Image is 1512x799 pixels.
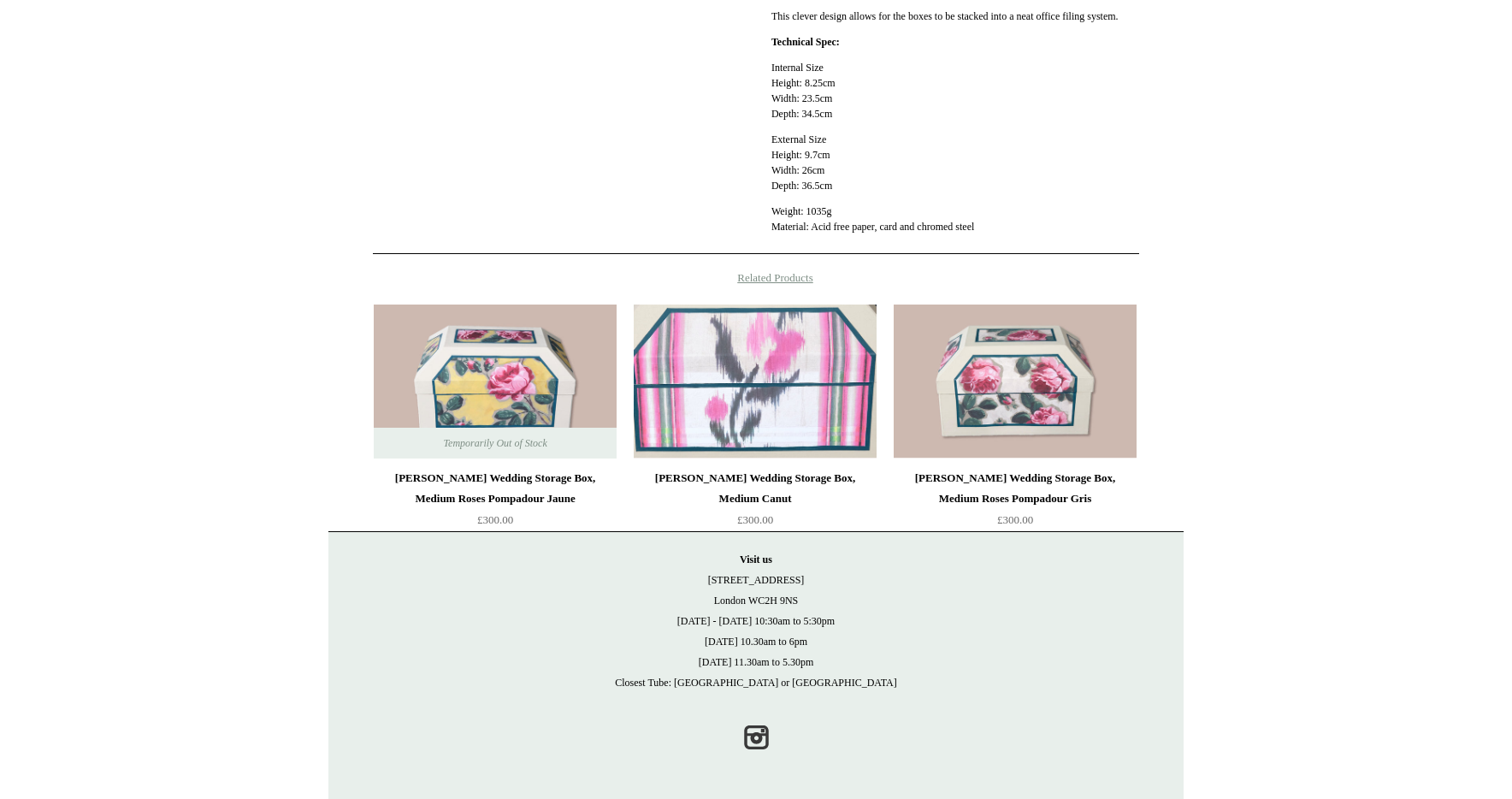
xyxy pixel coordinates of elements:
[894,468,1137,538] a: [PERSON_NAME] Wedding Storage Box, Medium Roses Pompadour Gris £300.00
[997,513,1033,526] span: £300.00
[378,468,612,509] div: [PERSON_NAME] Wedding Storage Box, Medium Roses Pompadour Jaune
[737,513,773,526] span: £300.00
[634,305,877,459] img: Antoinette Poisson Wedding Storage Box, Medium Canut
[374,468,617,538] a: [PERSON_NAME] Wedding Storage Box, Medium Roses Pompadour Jaune £300.00
[638,468,872,509] div: [PERSON_NAME] Wedding Storage Box, Medium Canut
[894,305,1137,459] a: Antoinette Poisson Wedding Storage Box, Medium Roses Pompadour Gris Antoinette Poisson Wedding St...
[771,204,1139,234] p: Weight: 1035g Material: Acid free paper, card and chromed steel
[771,132,1139,193] p: External Size Height: 9.7cm Width: 26cm Depth: 36.5cm
[477,513,513,526] span: £300.00
[771,60,1139,121] p: Internal Size Height: 8.25cm Width: 23.5cm Depth: 34.5cm
[328,271,1184,285] h4: Related Products
[346,549,1166,693] p: [STREET_ADDRESS] London WC2H 9NS [DATE] - [DATE] 10:30am to 5:30pm [DATE] 10.30am to 6pm [DATE] 1...
[898,468,1132,509] div: [PERSON_NAME] Wedding Storage Box, Medium Roses Pompadour Gris
[374,305,617,459] img: Antoinette Poisson Wedding Storage Box, Medium Roses Pompadour Jaune
[634,305,877,459] a: Antoinette Poisson Wedding Storage Box, Medium Canut Antoinette Poisson Wedding Storage Box, Medi...
[771,9,1139,24] p: This clever design allows for the boxes to be stacked into a neat office filing system.
[737,719,775,756] a: Instagram
[374,305,617,459] a: Antoinette Poisson Wedding Storage Box, Medium Roses Pompadour Jaune Antoinette Poisson Wedding S...
[894,305,1137,459] img: Antoinette Poisson Wedding Storage Box, Medium Roses Pompadour Gris
[634,468,877,538] a: [PERSON_NAME] Wedding Storage Box, Medium Canut £300.00
[771,36,840,48] strong: Technical Spec:
[426,428,564,459] span: Temporarily Out of Stock
[740,553,772,565] strong: Visit us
